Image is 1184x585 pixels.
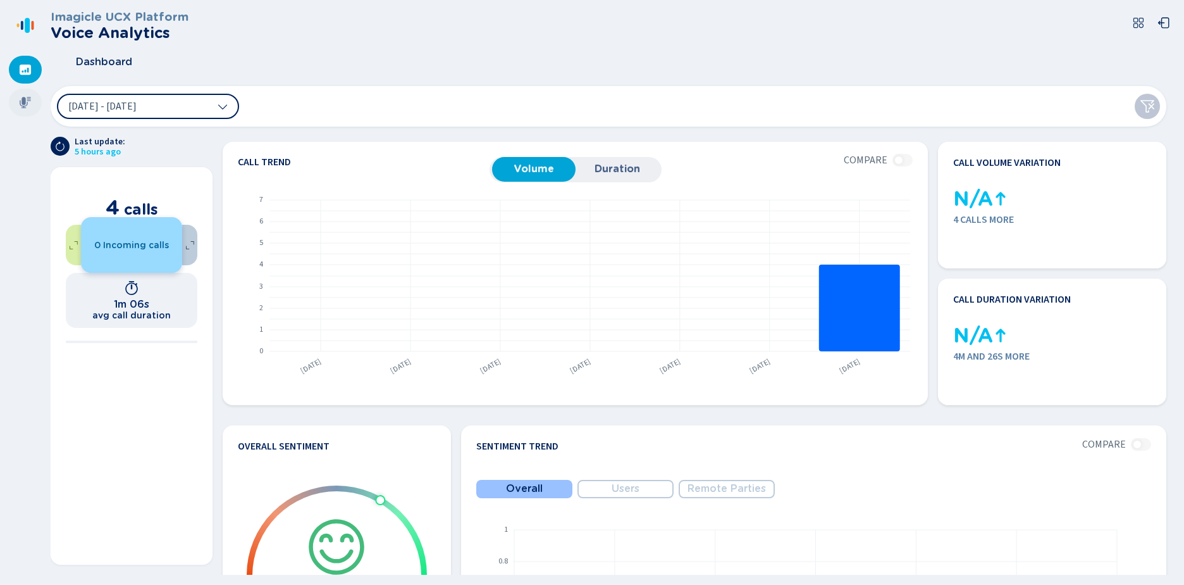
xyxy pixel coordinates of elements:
[75,137,125,147] span: Last update:
[238,441,330,452] h4: Overall Sentiment
[478,356,503,376] text: [DATE]
[504,524,508,535] text: 1
[953,187,993,211] span: N/A
[66,237,81,253] svg: expand
[506,483,543,494] span: Overall
[953,157,1061,168] h4: Call volume variation
[306,517,367,577] svg: icon-emoji-smile
[1140,99,1155,114] svg: funnel-disabled
[688,483,766,494] span: Remote Parties
[19,63,32,76] svg: dashboard-filled
[68,101,137,111] span: [DATE] - [DATE]
[582,163,653,175] span: Duration
[1082,439,1126,450] span: Compare
[182,237,197,253] svg: expand
[51,10,188,24] h3: Imagicle UCX Platform
[259,194,263,205] text: 7
[19,96,32,109] svg: mic-fill
[81,217,182,273] div: 0%
[94,240,169,250] span: 0 Incoming calls
[259,303,263,313] text: 2
[9,89,42,116] div: Recordings
[1135,94,1160,119] button: Clear filters
[476,480,572,498] button: Overall
[106,195,120,220] span: 4
[658,356,682,376] text: [DATE]
[114,298,149,310] h1: 1m 06s
[498,556,508,567] text: 0.8
[218,101,228,111] svg: chevron-down
[76,56,132,68] span: Dashboard
[182,225,197,265] div: 0%
[259,324,263,335] text: 1
[259,281,263,292] text: 3
[124,280,139,296] svg: timer
[953,325,973,346] div: 0 calls in the previous period, impossible to calculate the % variation
[993,328,1008,343] svg: kpi-up
[953,324,993,348] span: N/A
[953,294,1071,305] h4: Call duration variation
[51,24,188,42] h2: Voice Analytics
[259,259,263,270] text: 4
[953,351,1151,362] span: 4m and 26s more
[124,200,158,218] span: calls
[576,157,659,181] button: Duration
[612,483,639,494] span: Users
[55,141,65,151] svg: arrow-clockwise
[238,157,490,167] h4: Call trend
[844,154,887,166] span: Compare
[57,94,239,119] button: [DATE] - [DATE]
[259,237,263,248] text: 5
[577,480,674,498] button: Users
[299,356,323,376] text: [DATE]
[568,356,593,376] text: [DATE]
[953,189,973,209] div: 0 calls in the previous period, impossible to calculate the % variation
[837,356,862,376] text: [DATE]
[9,56,42,84] div: Dashboard
[388,356,413,376] text: [DATE]
[259,346,263,356] text: 0
[75,147,125,157] span: 5 hours ago
[748,356,772,376] text: [DATE]
[476,441,558,452] h4: Sentiment Trend
[66,225,81,265] div: 100%
[993,191,1008,206] svg: kpi-up
[92,310,171,320] h2: avg call duration
[1157,16,1170,29] svg: box-arrow-left
[492,157,576,181] button: Volume
[679,480,775,498] button: Remote Parties
[953,214,1151,225] span: 4 calls more
[498,163,569,175] span: Volume
[259,216,263,227] text: 6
